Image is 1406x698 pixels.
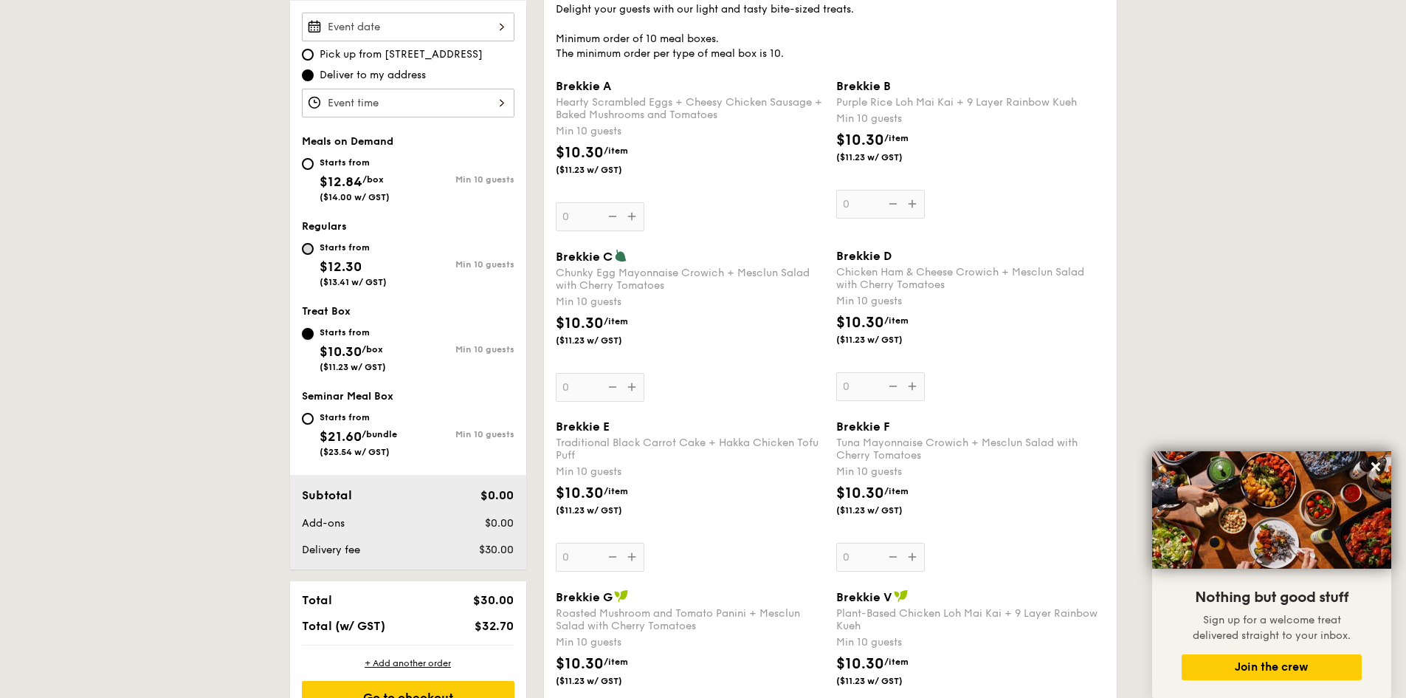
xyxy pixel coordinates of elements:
[302,488,352,502] span: Subtotal
[556,144,604,162] span: $10.30
[604,146,628,156] span: /item
[556,675,656,687] span: ($11.23 w/ GST)
[836,465,1105,479] div: Min 10 guests
[302,517,345,530] span: Add-ons
[556,164,656,176] span: ($11.23 w/ GST)
[556,79,611,93] span: Brekkie A
[320,428,362,445] span: $21.60
[479,544,514,556] span: $30.00
[475,619,514,633] span: $32.70
[604,486,628,496] span: /item
[320,242,387,253] div: Starts from
[320,343,362,360] span: $10.30
[884,133,909,143] span: /item
[614,249,627,262] img: icon-vegetarian.fe4039eb.svg
[836,675,937,687] span: ($11.23 w/ GST)
[556,335,656,346] span: ($11.23 w/ GST)
[362,429,397,439] span: /bundle
[556,590,613,604] span: Brekkie G
[836,266,1105,291] div: Chicken Ham & Cheese Crowich + Mesclun Salad with Cherry Tomatoes
[1195,589,1348,606] span: Nothing but good stuff
[320,447,390,457] span: ($23.54 w/ GST)
[480,488,514,502] span: $0.00
[302,13,514,41] input: Event date
[302,135,393,148] span: Meals on Demand
[836,314,884,332] span: $10.30
[556,607,824,632] div: Roasted Mushroom and Tomato Panini + Mesclun Salad with Cherry Tomatoes
[556,635,824,650] div: Min 10 guests
[302,593,332,607] span: Total
[320,157,390,168] div: Starts from
[556,267,824,292] div: Chunky Egg Mayonnaise Crowich + Mesclun Salad with Cherry Tomatoes
[894,589,909,603] img: icon-vegan.f8ff3823.svg
[556,485,604,502] span: $10.30
[556,124,824,139] div: Min 10 guests
[556,295,824,309] div: Min 10 guests
[836,437,1105,462] div: Tuna Mayonnaise Crowich + Mesclun Salad with Cherry Tomatoes
[884,315,909,326] span: /item
[836,607,1105,632] div: Plant-Based Chicken Loh Mai Kai + 9 Layer Rainbow Kueh
[320,277,387,287] span: ($13.41 w/ GST)
[302,619,385,633] span: Total (w/ GST)
[1193,614,1351,642] span: Sign up for a welcome treat delivered straight to your inbox.
[408,259,514,270] div: Min 10 guests
[836,635,1105,650] div: Min 10 guests
[836,485,884,502] span: $10.30
[604,316,628,326] span: /item
[362,344,383,355] span: /box
[302,413,314,425] input: Starts from$21.60/bundle($23.54 w/ GST)Min 10 guests
[302,220,347,233] span: Regulars
[320,411,397,423] div: Starts from
[408,174,514,185] div: Min 10 guests
[473,593,514,607] span: $30.00
[302,305,351,318] span: Treat Box
[604,657,628,667] span: /item
[408,344,514,355] div: Min 10 guests
[1364,455,1388,479] button: Close
[320,174,362,190] span: $12.84
[884,657,909,667] span: /item
[836,334,937,346] span: ($11.23 w/ GST)
[836,112,1105,126] div: Min 10 guests
[836,79,891,93] span: Brekkie B
[836,590,892,604] span: Brekkie V
[1152,451,1391,569] img: DSC07876-Edit02-Large.jpeg
[556,437,824,462] div: Traditional Black Carrot Cake + Hakka Chicken Tofu Puff
[884,486,909,496] span: /item
[302,69,314,81] input: Deliver to my address
[302,49,314,61] input: Pick up from [STREET_ADDRESS]
[556,504,656,516] span: ($11.23 w/ GST)
[362,174,384,185] span: /box
[320,259,362,275] span: $12.30
[302,390,393,403] span: Seminar Meal Box
[302,544,360,556] span: Delivery fee
[556,315,604,332] span: $10.30
[556,2,1105,61] div: Delight your guests with our light and tasty bite-sized treats. Minimum order of 10 meal boxes. T...
[1182,654,1362,680] button: Join the crew
[614,589,629,603] img: icon-vegan.f8ff3823.svg
[302,89,514,117] input: Event time
[320,47,483,62] span: Pick up from [STREET_ADDRESS]
[302,158,314,170] input: Starts from$12.84/box($14.00 w/ GST)Min 10 guests
[320,362,386,372] span: ($11.23 w/ GST)
[556,250,613,264] span: Brekkie C
[320,192,390,202] span: ($14.00 w/ GST)
[320,68,426,83] span: Deliver to my address
[556,96,824,121] div: Hearty Scrambled Eggs + Cheesy Chicken Sausage + Baked Mushrooms and Tomatoes
[836,96,1105,109] div: Purple Rice Loh Mai Kai + 9 Layer Rainbow Kueh
[556,655,604,673] span: $10.30
[302,657,514,669] div: + Add another order
[836,151,937,163] span: ($11.23 w/ GST)
[485,517,514,530] span: $0.00
[836,655,884,673] span: $10.30
[836,294,1105,309] div: Min 10 guests
[836,249,892,263] span: Brekkie D
[408,429,514,439] div: Min 10 guests
[302,243,314,255] input: Starts from$12.30($13.41 w/ GST)Min 10 guests
[556,420,610,434] span: Brekkie E
[302,328,314,340] input: Starts from$10.30/box($11.23 w/ GST)Min 10 guests
[836,131,884,149] span: $10.30
[320,326,386,338] div: Starts from
[836,420,890,434] span: Brekkie F
[556,465,824,479] div: Min 10 guests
